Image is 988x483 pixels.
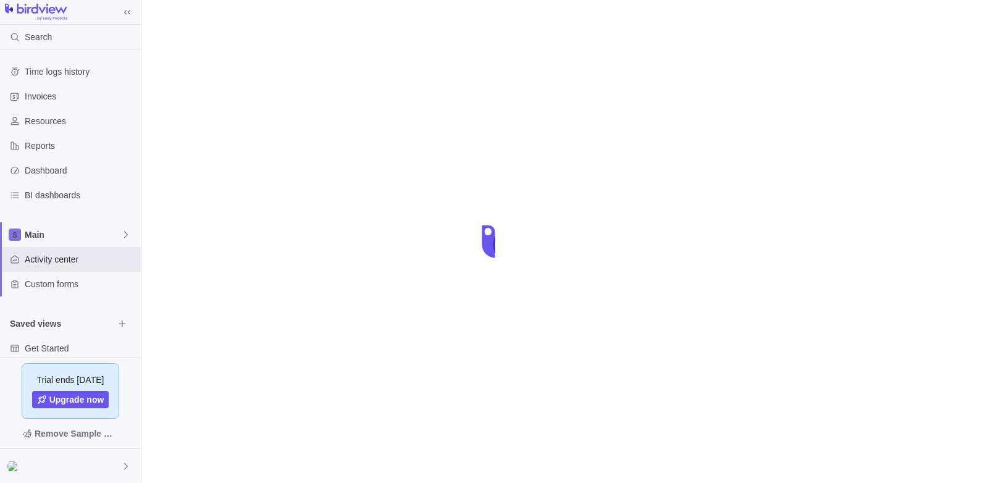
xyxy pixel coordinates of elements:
span: Search [25,31,52,43]
span: Time logs history [25,65,136,78]
span: Invoices [25,90,136,103]
span: Browse views [114,315,131,332]
span: Dashboard [25,164,136,177]
span: Resources [25,115,136,127]
span: Main [25,229,121,241]
span: Reports [25,140,136,152]
span: Remove Sample Data [35,426,119,441]
span: BI dashboards [25,189,136,201]
span: Saved views [10,317,114,330]
span: Upgrade now [49,393,104,406]
span: Get Started [25,342,136,355]
img: Show [7,461,22,471]
span: Activity center [25,253,136,266]
div: Kncekwcew [7,459,22,474]
a: Upgrade now [32,391,109,408]
img: logo [5,4,67,21]
span: Trial ends [DATE] [37,374,104,386]
div: loading [469,217,519,266]
span: Custom forms [25,278,136,290]
span: Remove Sample Data [10,424,131,443]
